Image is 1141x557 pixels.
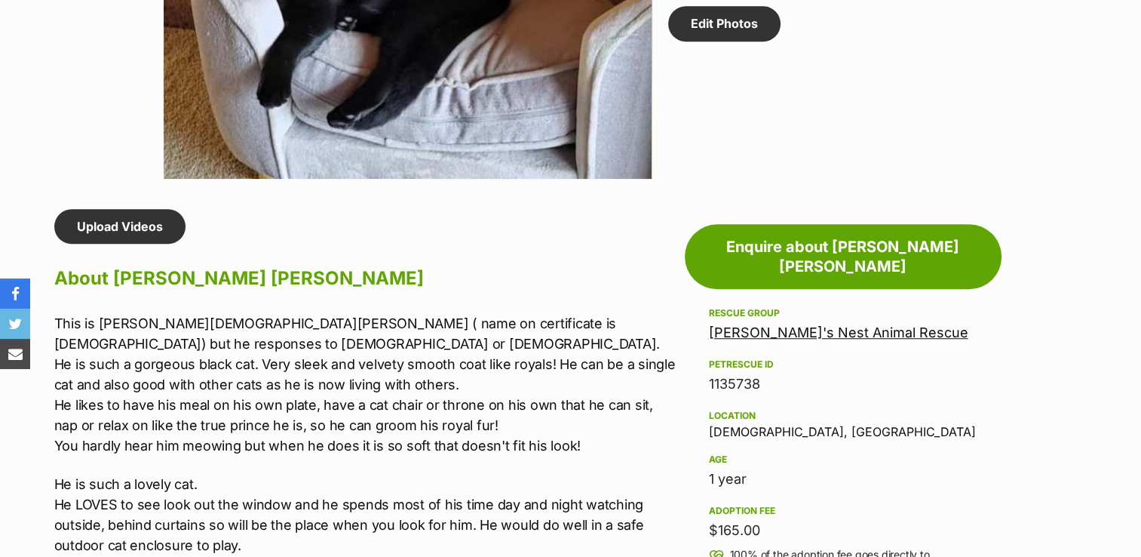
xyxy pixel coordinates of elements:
div: Age [709,454,977,466]
div: PetRescue ID [709,359,977,371]
a: Upload Videos [54,209,186,244]
div: Location [709,410,977,422]
h2: About [PERSON_NAME] [PERSON_NAME] [54,262,677,295]
div: 1135738 [709,374,977,395]
a: Enquire about [PERSON_NAME] [PERSON_NAME] [685,224,1001,289]
div: 1 year [709,469,977,490]
a: [PERSON_NAME]'s Nest Animal Rescue [709,325,968,340]
a: Edit Photos [668,6,781,41]
div: $165.00 [709,520,977,541]
div: Adoption fee [709,505,977,517]
p: He is such a lovely cat. He LOVES to see look out the window and he spends most of his time day a... [54,474,677,555]
p: This is [PERSON_NAME][DEMOGRAPHIC_DATA][PERSON_NAME] ( name on certificate is [DEMOGRAPHIC_DATA])... [54,313,677,456]
div: Rescue group [709,307,977,319]
div: [DEMOGRAPHIC_DATA], [GEOGRAPHIC_DATA] [709,407,977,439]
